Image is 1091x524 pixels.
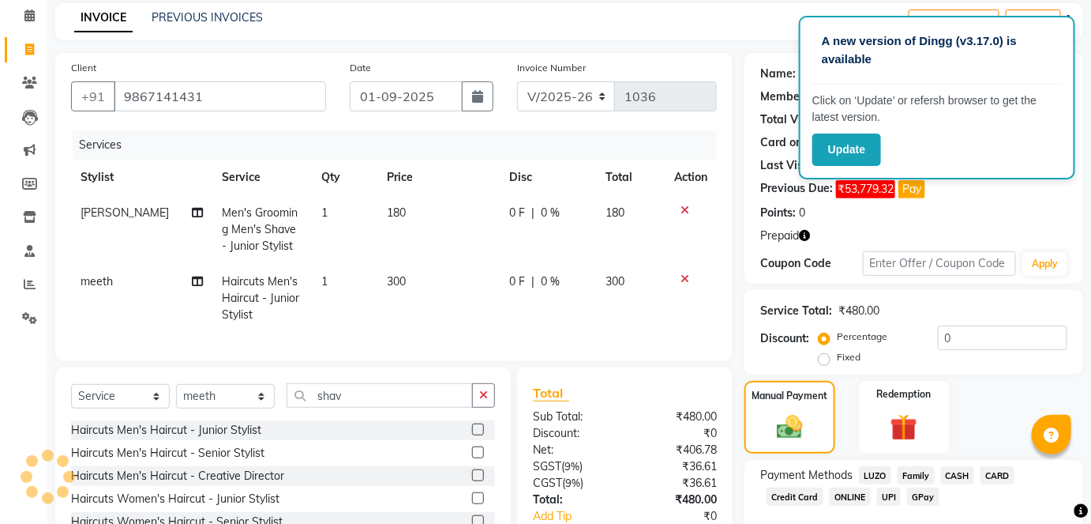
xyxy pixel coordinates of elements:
[898,180,925,198] button: Pay
[760,111,823,128] div: Total Visits:
[350,61,371,75] label: Date
[863,251,1017,276] input: Enter Offer / Coupon Code
[822,32,1052,68] p: A new version of Dingg (v3.17.0) is available
[605,205,624,220] span: 180
[760,228,799,244] span: Prepaid
[517,61,586,75] label: Invoice Number
[596,160,665,195] th: Total
[71,468,284,484] div: Haircuts Men's Haircut - Creative Director
[624,458,729,475] div: ₹36.61
[564,460,579,473] span: 9%
[624,425,729,442] div: ₹0
[387,274,406,288] span: 300
[760,467,853,484] span: Payment Methods
[909,9,999,34] button: Create New
[71,491,279,507] div: Haircuts Women's Haircut - Junior Stylist
[533,476,562,490] span: CGST
[223,274,300,322] span: Haircuts Men's Haircut - Junior Stylist
[837,350,860,364] label: Fixed
[799,205,805,221] div: 0
[71,422,261,439] div: Haircuts Men's Haircut - Junior Stylist
[665,160,717,195] th: Action
[541,273,560,290] span: 0 %
[71,81,115,111] button: +91
[73,130,729,160] div: Services
[213,160,312,195] th: Service
[907,488,939,506] span: GPay
[769,413,811,443] img: _cash.svg
[812,92,1062,126] p: Click on ‘Update’ or refersh browser to get the latest version.
[760,255,863,272] div: Coupon Code
[1006,9,1061,34] button: Save
[509,205,525,221] span: 0 F
[837,330,887,344] label: Percentage
[223,205,298,253] span: Men's Grooming Men's Shave - Junior Stylist
[521,492,625,508] div: Total:
[760,134,825,151] div: Card on file:
[81,274,113,288] span: meeth
[521,475,625,492] div: ( )
[500,160,597,195] th: Disc
[624,475,729,492] div: ₹36.61
[882,411,926,445] img: _gift.svg
[760,205,796,221] div: Points:
[760,180,833,198] div: Previous Due:
[152,10,263,25] a: PREVIOUS INVOICES
[624,442,729,458] div: ₹406.78
[624,492,729,508] div: ₹480.00
[377,160,499,195] th: Price
[521,442,625,458] div: Net:
[812,134,881,166] button: Update
[74,4,133,32] a: INVOICE
[980,466,1014,484] span: CARD
[859,466,891,484] span: LUZO
[71,160,213,195] th: Stylist
[877,387,932,401] label: Redemption
[312,160,377,195] th: Qty
[624,409,729,425] div: ₹480.00
[533,385,569,401] span: Total
[898,466,935,484] span: Family
[565,477,580,489] span: 9%
[760,89,829,105] div: Membership:
[877,488,902,506] span: UPI
[531,273,534,290] span: |
[287,383,473,408] input: Search or Scan
[760,303,832,319] div: Service Total:
[760,89,1067,105] div: No Active Membership
[521,409,625,425] div: Sub Total:
[767,488,823,506] span: Credit Card
[531,205,534,221] span: |
[760,330,809,347] div: Discount:
[760,157,813,174] div: Last Visit:
[321,274,328,288] span: 1
[1022,252,1067,276] button: Apply
[605,274,624,288] span: 300
[760,66,796,82] div: Name:
[941,466,975,484] span: CASH
[533,459,561,473] span: SGST
[521,458,625,475] div: ( )
[830,488,871,506] span: ONLINE
[838,303,879,319] div: ₹480.00
[71,445,264,462] div: Haircuts Men's Haircut - Senior Stylist
[521,425,625,442] div: Discount:
[752,389,827,403] label: Manual Payment
[509,273,525,290] span: 0 F
[836,180,895,198] span: ₹53,779.32
[71,61,96,75] label: Client
[387,205,406,220] span: 180
[114,81,326,111] input: Search by Name/Mobile/Email/Code
[321,205,328,220] span: 1
[81,205,169,220] span: [PERSON_NAME]
[541,205,560,221] span: 0 %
